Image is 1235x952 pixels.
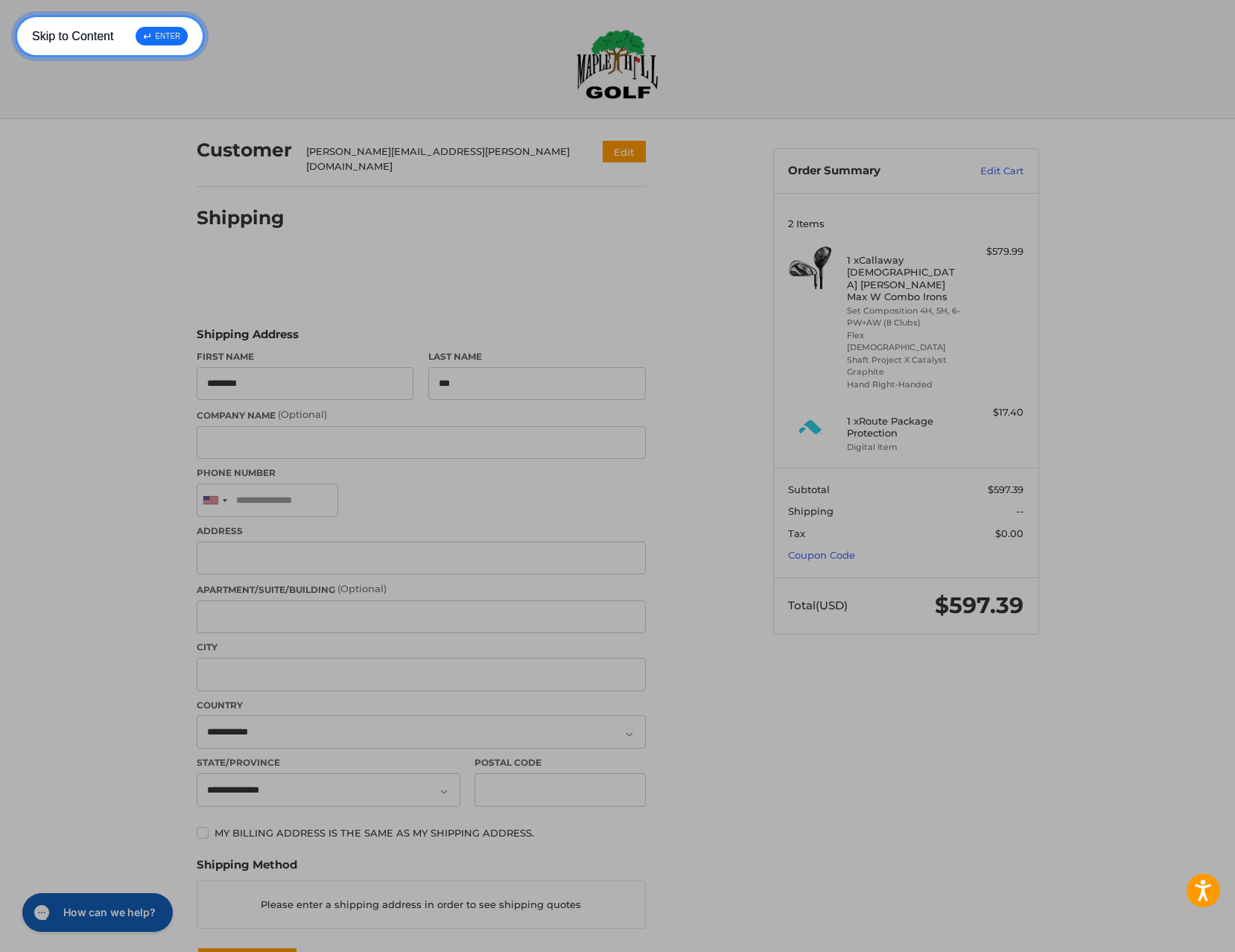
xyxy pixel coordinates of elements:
[847,441,961,454] li: Digital Item
[788,218,1023,229] h3: 2 Items
[197,407,646,422] label: Company Name
[197,582,646,597] label: Apartment/Suite/Building
[15,888,177,937] iframe: Gorgias live chat messenger
[197,699,646,712] label: Country
[577,29,658,99] img: Maple Hill Golf
[788,164,948,179] h3: Order Summary
[197,756,460,769] label: State/Province
[847,415,961,439] h4: 1 x Route Package Protection
[197,139,292,162] h2: Customer
[1016,505,1023,517] span: --
[197,484,232,516] div: United States: +1
[197,206,285,229] h2: Shipping
[935,591,1023,619] span: $597.39
[197,857,297,880] legend: Shipping Method
[278,408,327,420] small: (Optional)
[988,483,1023,495] span: $597.39
[197,326,299,350] legend: Shipping Address
[788,549,855,561] a: Coupon Code
[788,527,805,539] span: Tax
[197,641,646,654] label: City
[197,827,646,839] label: My billing address is the same as my shipping address.
[965,405,1023,420] div: $17.40
[337,583,387,594] small: (Optional)
[788,505,834,517] span: Shipping
[197,466,646,480] label: Phone Number
[474,756,646,769] label: Postal Code
[847,378,961,391] li: Hand Right-Handed
[306,145,574,174] div: [PERSON_NAME][EMAIL_ADDRESS][PERSON_NAME][DOMAIN_NAME]
[428,350,646,364] label: Last Name
[847,305,961,329] li: Set Composition 4H, 5H, 6-PW+AW (8 Clubs)
[197,350,414,364] label: First Name
[995,527,1023,539] span: $0.00
[603,141,646,162] button: Edit
[197,524,646,538] label: Address
[847,329,961,354] li: Flex [DEMOGRAPHIC_DATA]
[948,164,1023,179] a: Edit Cart
[965,244,1023,259] div: $579.99
[788,483,830,495] span: Subtotal
[197,890,645,919] p: Please enter a shipping address in order to see shipping quotes
[847,254,961,302] h4: 1 x Callaway [DEMOGRAPHIC_DATA] [PERSON_NAME] Max W Combo Irons
[788,598,848,612] span: Total (USD)
[847,354,961,378] li: Shaft Project X Catalyst Graphite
